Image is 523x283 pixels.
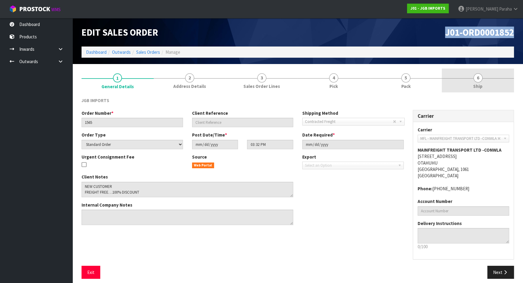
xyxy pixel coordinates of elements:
[302,132,335,138] label: Date Required
[82,266,100,279] button: Exit
[9,5,17,13] img: cube-alt.png
[82,27,158,38] span: Edit Sales Order
[487,266,514,279] button: Next
[82,154,134,160] label: Urgent Consignment Fee
[113,73,122,82] span: 1
[19,5,50,13] span: ProStock
[418,147,509,179] address: [STREET_ADDRESS] OTAHUHU [GEOGRAPHIC_DATA], 1061 [GEOGRAPHIC_DATA]
[82,118,183,127] input: Order Number
[473,83,483,89] span: Ship
[305,162,396,169] span: Select an Option
[401,83,411,89] span: Pack
[51,7,61,12] small: WMS
[418,185,509,192] address: [PHONE_NUMBER]
[445,27,514,38] span: J01-ORD0001852
[192,118,294,127] input: Client Reference
[420,135,498,142] span: MFL - MAINFREIGHT TRANSPORT LTD -CONWLA
[82,110,114,116] label: Order Number
[329,73,338,82] span: 4
[305,118,393,125] span: Contracted Freight
[418,198,452,204] label: Account Number
[192,110,228,116] label: Client Reference
[418,206,509,216] input: Account Number
[499,6,512,12] span: Paraha
[418,147,502,153] strong: MAINFREIGHT TRANSPORT LTD -CONWLA
[418,243,509,250] p: 0/100
[86,49,107,55] a: Dashboard
[418,113,509,119] h3: Carrier
[82,202,132,208] label: Internal Company Notes
[192,154,207,160] label: Source
[407,4,449,13] a: J01 - JGB IMPORTS
[410,6,445,11] strong: J01 - JGB IMPORTS
[329,83,338,89] span: Pick
[418,186,432,191] strong: phone
[243,83,280,89] span: Sales Order Lines
[173,83,206,89] span: Address Details
[192,132,227,138] label: Post Date/Time
[257,73,266,82] span: 3
[418,127,432,133] label: Carrier
[82,132,106,138] label: Order Type
[136,49,160,55] a: Sales Orders
[192,162,214,169] span: Web Portal
[302,110,338,116] label: Shipping Method
[165,49,180,55] span: Manage
[185,73,194,82] span: 2
[112,49,131,55] a: Outwards
[82,174,108,180] label: Client Notes
[473,73,483,82] span: 6
[418,220,462,227] label: Delivery Instructions
[302,154,316,160] label: Export
[466,6,498,12] span: [PERSON_NAME]
[101,83,134,90] span: General Details
[401,73,410,82] span: 5
[82,98,109,103] span: JGB IMPORTS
